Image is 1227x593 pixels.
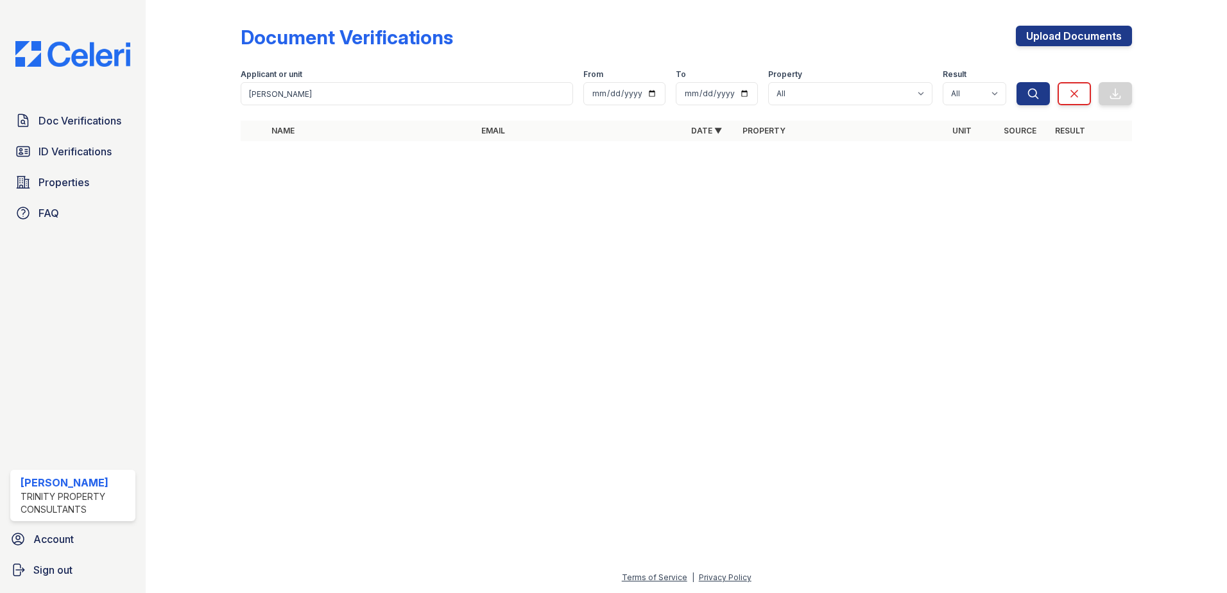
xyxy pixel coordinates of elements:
[622,572,687,582] a: Terms of Service
[1016,26,1132,46] a: Upload Documents
[691,126,722,135] a: Date ▼
[10,108,135,133] a: Doc Verifications
[10,200,135,226] a: FAQ
[10,169,135,195] a: Properties
[271,126,295,135] a: Name
[33,562,73,578] span: Sign out
[481,126,505,135] a: Email
[692,572,694,582] div: |
[10,139,135,164] a: ID Verifications
[5,41,141,67] img: CE_Logo_Blue-a8612792a0a2168367f1c8372b55b34899dd931a85d93a1a3d3e32e68fde9ad4.png
[1055,126,1085,135] a: Result
[39,144,112,159] span: ID Verifications
[33,531,74,547] span: Account
[768,69,802,80] label: Property
[5,526,141,552] a: Account
[39,113,121,128] span: Doc Verifications
[241,82,573,105] input: Search by name, email, or unit number
[1004,126,1036,135] a: Source
[583,69,603,80] label: From
[21,490,130,516] div: Trinity Property Consultants
[952,126,972,135] a: Unit
[39,205,59,221] span: FAQ
[742,126,785,135] a: Property
[676,69,686,80] label: To
[943,69,966,80] label: Result
[699,572,751,582] a: Privacy Policy
[21,475,130,490] div: [PERSON_NAME]
[5,557,141,583] a: Sign out
[39,175,89,190] span: Properties
[241,69,302,80] label: Applicant or unit
[241,26,453,49] div: Document Verifications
